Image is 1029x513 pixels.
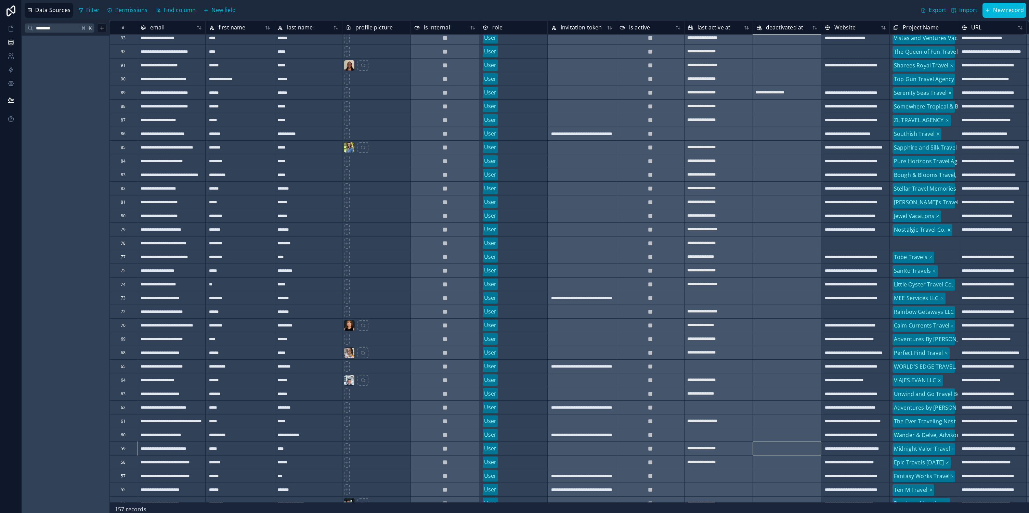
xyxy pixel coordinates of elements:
[894,89,947,98] div: Serenity Seas Travel
[484,74,497,83] div: User
[484,143,497,152] div: User
[121,76,126,81] div: 90
[121,199,126,205] div: 81
[894,376,936,385] div: VIAJES EVAN LLC
[894,198,959,207] div: [PERSON_NAME]'s Travel
[894,362,967,371] div: WORLD'S EDGE TRAVEL, LLC
[894,48,958,56] div: The Queen of Fun Travel
[894,403,976,412] div: Adventures by [PERSON_NAME]
[153,3,198,17] button: Find column
[484,129,497,138] div: User
[484,307,497,316] div: User
[894,390,978,399] div: Unwind and Go Travel Boutique
[894,321,949,330] div: Calm Currents Travel
[766,23,803,32] span: deactivated at
[355,23,393,32] span: profile picture
[121,185,126,191] div: 82
[484,184,497,193] div: User
[484,170,497,179] div: User
[894,458,944,467] div: Epic Travels [DATE]
[121,446,126,451] div: 59
[121,172,126,177] div: 83
[894,61,948,70] div: Sharees Royal Travel
[121,227,126,232] div: 79
[121,158,126,164] div: 84
[484,156,497,165] div: User
[211,6,235,15] span: New field
[105,3,153,17] a: Permissions
[484,321,497,330] div: User
[894,34,974,43] div: Vistas and Ventures Vacations
[894,280,953,289] div: Little Oyster Travel Co.
[484,485,497,494] div: User
[894,212,934,221] div: Jewel Vacations
[484,102,497,111] div: User
[698,23,730,32] span: last active at
[115,25,132,30] div: #
[121,281,126,287] div: 74
[484,115,497,124] div: User
[894,143,967,152] div: Sapphire and Silk Travel LLC
[121,336,126,342] div: 69
[484,225,497,234] div: User
[894,157,969,166] div: Pure Horizons Travel Agency
[121,90,126,95] div: 89
[980,3,1026,18] a: New record
[121,117,126,123] div: 87
[121,350,126,355] div: 68
[894,335,976,344] div: Adventures By [PERSON_NAME]
[121,500,126,506] div: 54
[121,268,126,273] div: 75
[894,417,956,426] div: The Ever Traveling Nest
[164,6,196,15] span: Find column
[88,25,93,30] span: K
[949,3,980,18] button: Import
[894,226,946,234] div: Nostalgic Travel Co.
[484,47,497,56] div: User
[121,377,126,383] div: 64
[121,405,126,410] div: 62
[894,75,954,84] div: Top Gun Travel Agency
[971,23,981,32] span: URL
[121,322,126,328] div: 70
[484,280,497,288] div: User
[121,473,126,478] div: 57
[894,267,931,275] div: SanRo Travels
[484,88,497,97] div: User
[121,240,126,246] div: 78
[287,23,313,32] span: last name
[121,487,126,492] div: 55
[121,363,126,369] div: 65
[993,6,1024,15] span: New record
[484,348,497,357] div: User
[929,6,946,15] span: Export
[121,418,126,424] div: 61
[484,197,497,206] div: User
[629,23,650,32] span: is active
[150,23,165,32] span: email
[894,184,956,193] div: Stellar Travel Memories
[484,375,497,384] div: User
[894,445,950,453] div: Midnight Valor Travel
[894,253,927,262] div: Tobe Travels
[894,102,975,111] div: Somewhere Tropical & Beyond
[121,432,126,437] div: 60
[121,49,126,54] div: 92
[76,3,102,17] button: Filter
[484,458,497,466] div: User
[121,254,126,259] div: 77
[484,211,497,220] div: User
[484,61,497,69] div: User
[894,294,939,303] div: MEE Services LLC
[484,416,497,425] div: User
[35,6,70,15] span: Data Sources
[484,444,497,453] div: User
[484,471,497,480] div: User
[918,3,949,18] button: Export
[894,499,943,508] div: Pearls on Vacation
[121,309,126,314] div: 72
[894,130,935,139] div: Southish Travel
[121,295,126,300] div: 73
[484,362,497,371] div: User
[484,499,497,508] div: User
